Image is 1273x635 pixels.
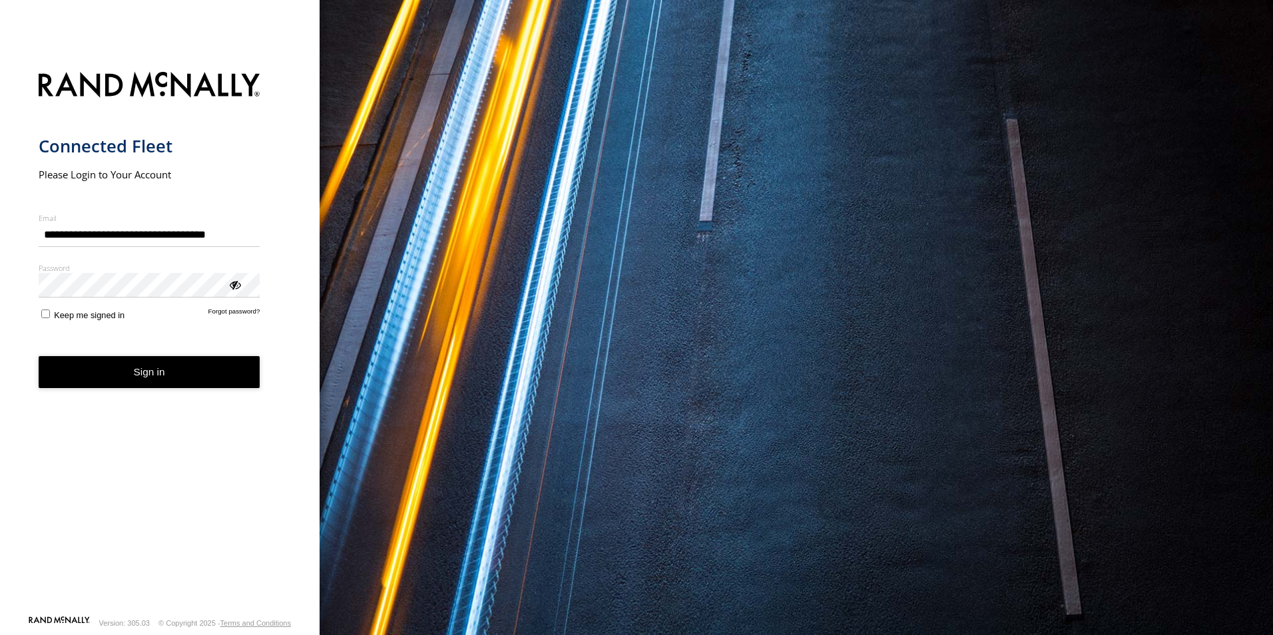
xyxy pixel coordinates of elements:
[228,278,241,291] div: ViewPassword
[158,619,291,627] div: © Copyright 2025 -
[39,168,260,181] h2: Please Login to Your Account
[39,263,260,273] label: Password
[39,69,260,103] img: Rand McNally
[29,616,90,630] a: Visit our Website
[39,64,282,615] form: main
[99,619,150,627] div: Version: 305.03
[39,356,260,389] button: Sign in
[208,308,260,320] a: Forgot password?
[39,135,260,157] h1: Connected Fleet
[41,310,50,318] input: Keep me signed in
[39,213,260,223] label: Email
[220,619,291,627] a: Terms and Conditions
[54,310,125,320] span: Keep me signed in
